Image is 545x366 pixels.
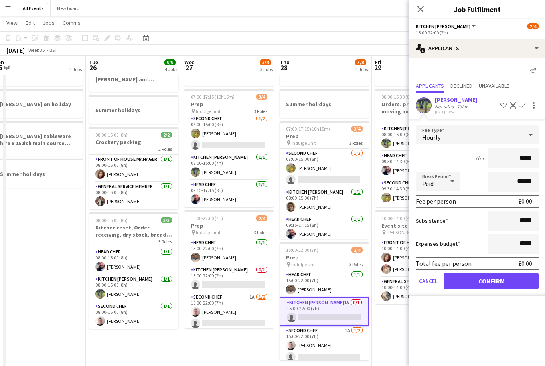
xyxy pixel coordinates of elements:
[51,0,86,16] button: New Board
[95,217,128,223] span: 08:00-16:00 (8h)
[26,19,35,26] span: Edit
[95,132,128,138] span: 08:00-16:00 (8h)
[349,261,363,267] span: 3 Roles
[256,94,267,100] span: 3/4
[89,302,178,329] app-card-role: Second Chef1/108:00-16:00 (8h)[PERSON_NAME]
[158,239,172,245] span: 3 Roles
[374,63,381,72] span: 29
[416,83,444,89] span: Applicants
[456,103,470,109] div: 13km
[416,23,470,29] span: Kitchen Porter
[375,206,464,233] app-card-role: Second Chef1/1
[183,63,195,72] span: 27
[375,210,464,304] app-job-card: 10:00-14:00 (4h)3/3Event site set [PERSON_NAME] Farm2 RolesFront of House Manager2/210:00-14:00 (...
[280,270,369,297] app-card-role: Head Chef1/115:00-22:00 (7h)[PERSON_NAME]
[184,180,274,207] app-card-role: Head Chef1/109:15-17:15 (8h)[PERSON_NAME]
[89,212,178,329] app-job-card: 08:00-16:00 (8h)3/3Kitchen reset, Order receiving, dry stock, bread and cake day3 RolesHead Chef1...
[26,47,46,53] span: Week 35
[184,153,274,180] app-card-role: Kitchen [PERSON_NAME]1/108:00-15:00 (7h)[PERSON_NAME]
[88,63,98,72] span: 26
[278,63,290,72] span: 28
[475,155,484,162] div: 7h x
[184,222,274,229] h3: Prep
[184,101,274,108] h3: Prep
[479,83,509,89] span: Unavailable
[375,277,464,304] app-card-role: General service member1/110:00-14:00 (4h)[PERSON_NAME]
[375,124,464,151] app-card-role: Kitchen [PERSON_NAME]1/108:00-16:00 (8h)[PERSON_NAME]
[196,229,221,235] span: Indulge unit
[435,96,477,103] div: [PERSON_NAME]
[286,247,318,253] span: 15:00-22:00 (7h)
[89,107,178,114] h3: Summer holidays
[381,94,423,100] span: 08:00-16:30 (8h30m)
[184,293,274,331] app-card-role: Second Chef1A1/215:00-22:00 (7h)[PERSON_NAME]
[184,238,274,265] app-card-role: Head Chef1/115:00-22:00 (7h)[PERSON_NAME]
[260,59,271,65] span: 5/8
[196,108,221,114] span: Indulge unit
[280,149,369,188] app-card-role: Second Chef1/207:00-15:00 (8h)[PERSON_NAME]
[409,39,545,58] div: Applicants
[518,197,532,205] div: £0.00
[375,238,464,277] app-card-role: Front of House Manager2/210:00-14:00 (4h)[PERSON_NAME][PERSON_NAME]
[280,297,369,326] app-card-role: Kitchen [PERSON_NAME]1A0/115:00-22:00 (7h)
[89,275,178,302] app-card-role: Kitchen [PERSON_NAME]1/108:00-16:00 (8h)[PERSON_NAME]
[3,18,21,28] a: View
[161,132,172,138] span: 2/2
[435,109,477,115] div: [DATE] 13:59
[349,140,363,146] span: 3 Roles
[184,265,274,293] app-card-role: Kitchen [PERSON_NAME]0/115:00-22:00 (7h)
[89,69,178,83] h3: Linen delivery - [PERSON_NAME] and [PERSON_NAME] / [PERSON_NAME]
[63,19,81,26] span: Comms
[291,140,316,146] span: Indulge unit
[375,151,464,178] app-card-role: Head Chef1/109:30-14:30 (5h)[PERSON_NAME]
[280,188,369,215] app-card-role: Kitchen [PERSON_NAME]1/108:00-15:00 (7h)[PERSON_NAME]
[527,23,539,29] span: 2/4
[184,59,195,66] span: Wed
[184,210,274,328] div: 15:00-22:00 (7h)2/4Prep Indulge unit3 RolesHead Chef1/115:00-22:00 (7h)[PERSON_NAME]Kitchen [PERS...
[49,47,57,53] div: BST
[43,19,55,26] span: Jobs
[409,4,545,14] h3: Job Fulfilment
[280,89,369,118] div: Summer holidays
[280,215,369,242] app-card-role: Head Chef1/109:15-17:15 (8h)[PERSON_NAME]
[375,178,464,206] app-card-role: Second Chef1/109:30-14:30 (5h)[PERSON_NAME]
[280,59,290,66] span: Thu
[89,95,178,124] app-job-card: Summer holidays
[375,59,381,66] span: Fri
[422,180,434,188] span: Paid
[435,103,456,109] div: Not rated
[184,89,274,207] app-job-card: 07:00-17:15 (10h15m)3/4Prep Indulge unit3 RolesSecond Chef1/207:00-15:00 (8h)[PERSON_NAME] Kitche...
[6,19,18,26] span: View
[351,126,363,132] span: 3/4
[165,66,177,72] div: 4 Jobs
[16,0,51,16] button: All Events
[416,240,460,247] label: Expenses budget
[89,127,178,209] div: 08:00-16:00 (8h)2/2Crockery packing2 RolesFront of House Manager1/108:00-16:00 (8h)[PERSON_NAME]G...
[191,215,223,221] span: 15:00-22:00 (7h)
[416,259,472,267] div: Total fee per person
[59,18,84,28] a: Comms
[191,94,235,100] span: 07:00-17:15 (10h15m)
[381,215,414,221] span: 10:00-14:00 (4h)
[387,229,432,235] span: [PERSON_NAME] Farm
[280,121,369,239] app-job-card: 07:00-17:15 (10h15m)3/4Prep Indulge unit3 RolesSecond Chef1/207:00-15:00 (8h)[PERSON_NAME] Kitche...
[164,59,176,65] span: 5/5
[518,259,532,267] div: £0.00
[69,66,82,72] div: 4 Jobs
[280,133,369,140] h3: Prep
[89,247,178,275] app-card-role: Head Chef1/108:00-16:00 (8h)[PERSON_NAME]
[161,217,172,223] span: 3/3
[256,215,267,221] span: 2/4
[254,108,267,114] span: 3 Roles
[184,114,274,153] app-card-role: Second Chef1/207:00-15:00 (8h)[PERSON_NAME]
[89,155,178,182] app-card-role: Front of House Manager1/108:00-16:00 (8h)[PERSON_NAME]
[39,18,58,28] a: Jobs
[375,89,464,207] app-job-card: 08:00-16:30 (8h30m)4/4Orders, prep list, trailer moving and last minute prep4 RolesKitchen [PERSO...
[22,18,38,28] a: Edit
[422,133,440,141] span: Hourly
[375,101,464,115] h3: Orders, prep list, trailer moving and last minute prep
[355,59,366,65] span: 5/8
